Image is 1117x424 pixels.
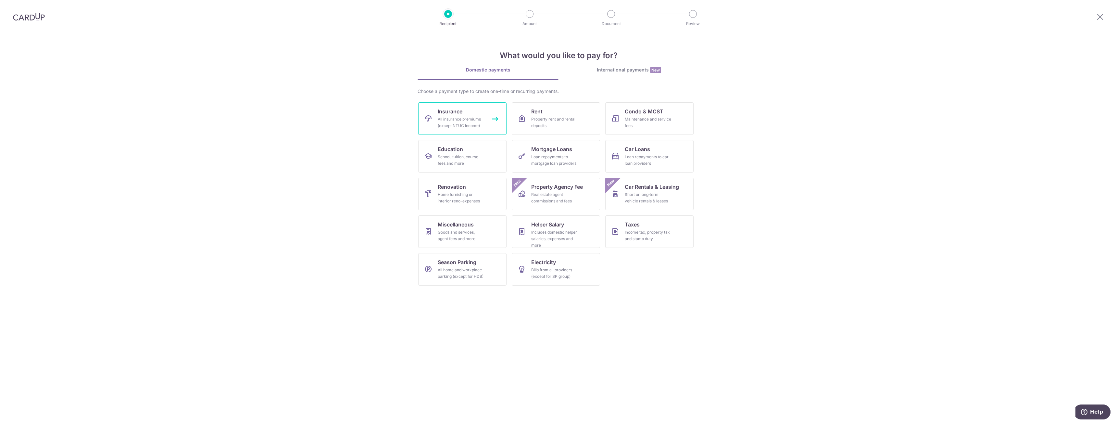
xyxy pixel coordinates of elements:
[625,221,640,228] span: Taxes
[506,20,554,27] p: Amount
[438,154,484,167] div: School, tuition, course fees and more
[1075,405,1111,421] iframe: Opens a widget where you can find more information
[418,140,507,173] a: EducationSchool, tuition, course fees and more
[531,229,578,249] div: Includes domestic helper salaries, expenses and more
[418,50,699,61] h4: What would you like to pay for?
[605,178,694,210] a: Car Rentals & LeasingShort or long‑term vehicle rentals & leasesNew
[418,178,507,210] a: RenovationHome furnishing or interior reno-expenses
[650,67,661,73] span: New
[512,102,600,135] a: RentProperty rent and rental deposits
[531,221,564,228] span: Helper Salary
[625,229,671,242] div: Income tax, property tax and stamp duty
[669,20,717,27] p: Review
[438,108,462,115] span: Insurance
[418,67,558,73] div: Domestic payments
[438,145,463,153] span: Education
[512,215,600,248] a: Helper SalaryIncludes domestic helper salaries, expenses and more
[418,253,507,286] a: Season ParkingAll home and workplace parking (except for HDB)
[531,258,556,266] span: Electricity
[625,191,671,204] div: Short or long‑term vehicle rentals & leases
[512,140,600,173] a: Mortgage LoansLoan repayments to mortgage loan providers
[438,267,484,280] div: All home and workplace parking (except for HDB)
[625,183,679,191] span: Car Rentals & Leasing
[605,102,694,135] a: Condo & MCSTMaintenance and service fees
[438,183,466,191] span: Renovation
[605,215,694,248] a: TaxesIncome tax, property tax and stamp duty
[625,145,650,153] span: Car Loans
[531,108,543,115] span: Rent
[531,116,578,129] div: Property rent and rental deposits
[13,13,45,21] img: CardUp
[424,20,472,27] p: Recipient
[438,258,476,266] span: Season Parking
[512,178,600,210] a: Property Agency FeeReal estate agent commissions and feesNew
[531,154,578,167] div: Loan repayments to mortgage loan providers
[418,102,507,135] a: InsuranceAll insurance premiums (except NTUC Income)
[438,191,484,204] div: Home furnishing or interior reno-expenses
[625,116,671,129] div: Maintenance and service fees
[438,116,484,129] div: All insurance premiums (except NTUC Income)
[558,67,699,73] div: International payments
[625,154,671,167] div: Loan repayments to car loan providers
[531,191,578,204] div: Real estate agent commissions and fees
[438,229,484,242] div: Goods and services, agent fees and more
[625,108,663,115] span: Condo & MCST
[512,178,523,188] span: New
[587,20,635,27] p: Document
[605,140,694,173] a: Car LoansLoan repayments to car loan providers
[15,5,28,10] span: Help
[438,221,474,228] span: Miscellaneous
[606,178,616,188] span: New
[531,267,578,280] div: Bills from all providers (except for SP group)
[512,253,600,286] a: ElectricityBills from all providers (except for SP group)
[531,145,572,153] span: Mortgage Loans
[418,215,507,248] a: MiscellaneousGoods and services, agent fees and more
[418,88,699,95] div: Choose a payment type to create one-time or recurring payments.
[531,183,583,191] span: Property Agency Fee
